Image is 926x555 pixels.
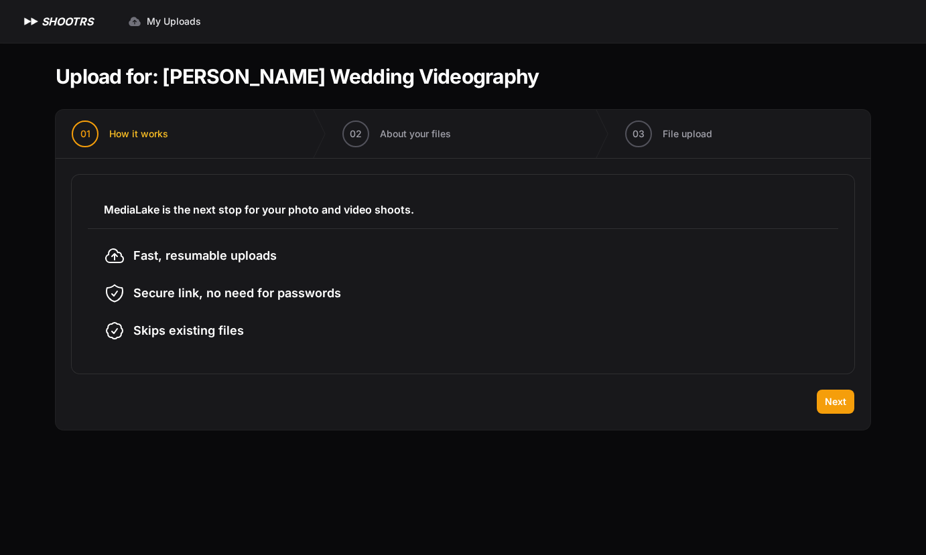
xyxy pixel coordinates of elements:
h1: Upload for: [PERSON_NAME] Wedding Videography [56,64,539,88]
a: My Uploads [120,9,209,33]
span: Secure link, no need for passwords [133,284,341,303]
span: 03 [633,127,645,141]
button: 02 About your files [326,110,467,158]
h3: MediaLake is the next stop for your photo and video shoots. [104,202,822,218]
h1: SHOOTRS [42,13,93,29]
button: Next [817,390,854,414]
a: SHOOTRS SHOOTRS [21,13,93,29]
button: 01 How it works [56,110,184,158]
span: Skips existing files [133,321,244,340]
span: File upload [663,127,712,141]
span: My Uploads [147,15,201,28]
span: Next [825,395,846,408]
span: 02 [350,127,362,141]
button: 03 File upload [609,110,728,158]
span: 01 [80,127,90,141]
img: SHOOTRS [21,13,42,29]
span: How it works [109,127,168,141]
span: About your files [380,127,451,141]
span: Fast, resumable uploads [133,246,277,265]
